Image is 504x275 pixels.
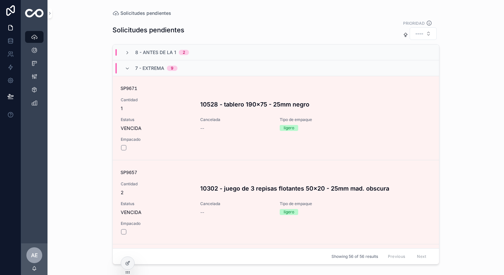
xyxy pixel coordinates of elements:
[31,251,38,259] span: AE
[403,20,425,26] label: PRIORIDAD
[112,10,171,16] a: Solicitudes pendientes
[331,254,378,259] span: Showing 56 of 56 results
[415,30,423,37] span: ----
[121,181,192,187] span: Cantidad
[200,125,204,132] span: --
[121,125,142,131] span: VENCIDA
[183,50,185,55] div: 2
[284,125,294,131] div: ligero
[121,85,431,92] div: SP9671
[121,137,192,142] span: Empacado
[121,117,192,122] span: Estatus
[121,189,192,196] span: 2
[200,117,272,122] span: Cancelada
[135,49,176,56] span: 8 - Antes de la 1
[135,65,164,72] span: 7 - Extrema
[121,97,192,103] span: Cantidad
[171,66,173,71] div: 9
[121,169,431,176] div: SP9657
[200,209,204,216] span: --
[280,201,431,206] span: Tipo de empaque
[121,209,142,215] span: VENCIDA
[280,117,431,122] span: Tipo de empaque
[410,27,437,40] button: Select Button
[121,201,192,206] span: Estatus
[120,10,171,16] span: Solicitudes pendientes
[25,9,44,17] img: App logo
[121,105,192,112] span: 1
[21,26,47,117] div: scrollable content
[200,201,272,206] span: Cancelada
[112,25,184,35] h1: Solicitudes pendientes
[121,221,192,226] span: Empacado
[284,209,294,215] div: ligero
[200,184,431,193] h4: 10302 - juego de 3 repisas flotantes 50x20 - 25mm mad. obscura
[200,100,431,109] h4: 10528 - tablero 190x75 - 25mm negro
